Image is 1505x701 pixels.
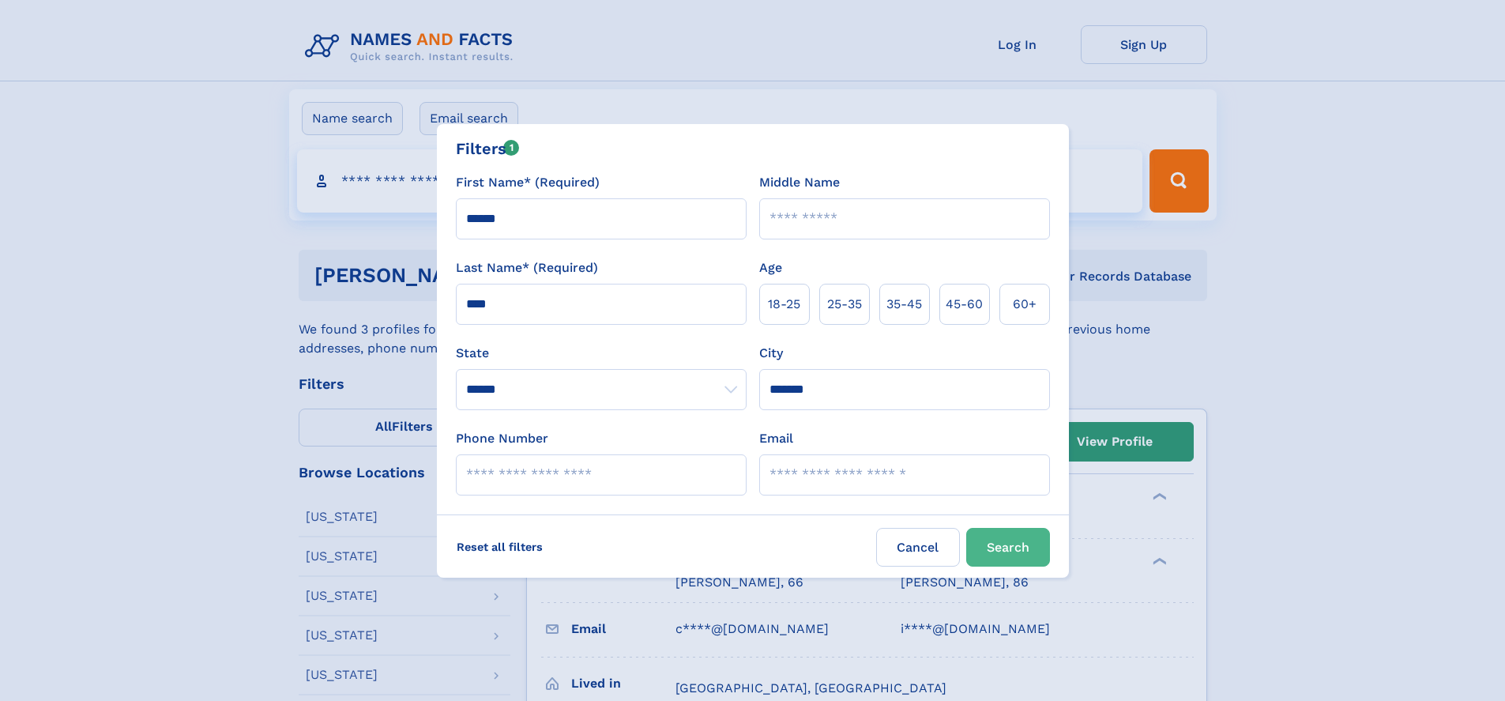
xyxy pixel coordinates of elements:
[759,429,793,448] label: Email
[759,258,782,277] label: Age
[876,528,960,567] label: Cancel
[456,173,600,192] label: First Name* (Required)
[759,344,783,363] label: City
[946,295,983,314] span: 45‑60
[827,295,862,314] span: 25‑35
[886,295,922,314] span: 35‑45
[759,173,840,192] label: Middle Name
[1013,295,1037,314] span: 60+
[966,528,1050,567] button: Search
[456,137,520,160] div: Filters
[456,429,548,448] label: Phone Number
[456,344,747,363] label: State
[768,295,800,314] span: 18‑25
[456,258,598,277] label: Last Name* (Required)
[446,528,553,566] label: Reset all filters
